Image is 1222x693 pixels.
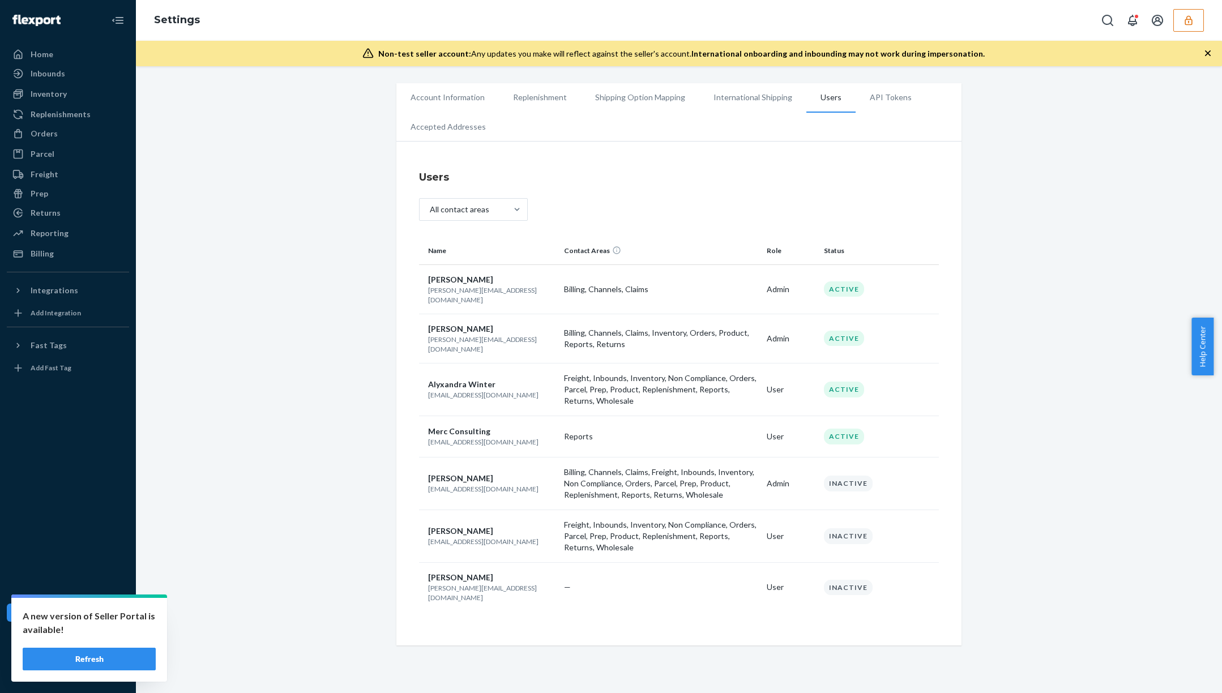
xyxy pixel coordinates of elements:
[7,642,129,660] a: Help Center
[7,623,129,641] button: Talk to Support
[564,284,758,295] p: Billing, Channels, Claims
[7,85,129,103] a: Inventory
[819,237,903,264] th: Status
[396,113,500,141] li: Accepted Addresses
[564,373,758,407] p: Freight, Inbounds, Inventory, Non Compliance, Orders, Parcel, Prep, Product, Replenishment, Repor...
[7,165,129,183] a: Freight
[428,390,555,400] p: [EMAIL_ADDRESS][DOMAIN_NAME]
[7,125,129,143] a: Orders
[824,331,864,346] div: Active
[31,308,81,318] div: Add Integration
[1191,318,1214,375] button: Help Center
[31,363,71,373] div: Add Fast Tag
[7,359,129,377] a: Add Fast Tag
[699,83,806,112] li: International Shipping
[430,204,489,215] div: All contact areas
[7,45,129,63] a: Home
[581,83,699,112] li: Shipping Option Mapping
[824,528,873,544] div: Inactive
[762,363,819,416] td: User
[564,582,571,592] span: —
[7,145,129,163] a: Parcel
[419,170,939,185] h4: Users
[428,537,555,546] p: [EMAIL_ADDRESS][DOMAIN_NAME]
[7,336,129,354] button: Fast Tags
[856,83,926,112] li: API Tokens
[1148,659,1211,687] iframe: Opens a widget where you can chat to one of our agents
[428,484,555,494] p: [EMAIL_ADDRESS][DOMAIN_NAME]
[762,416,819,457] td: User
[7,65,129,83] a: Inbounds
[559,237,762,264] th: Contact Areas
[7,661,129,679] button: Give Feedback
[31,109,91,120] div: Replenishments
[762,314,819,363] td: Admin
[1121,9,1144,32] button: Open notifications
[31,49,53,60] div: Home
[428,473,493,483] span: [PERSON_NAME]
[378,49,471,58] span: Non-test seller account:
[7,224,129,242] a: Reporting
[564,519,758,553] p: Freight, Inbounds, Inventory, Non Compliance, Orders, Parcel, Prep, Product, Replenishment, Repor...
[824,429,864,444] div: Active
[7,281,129,300] button: Integrations
[824,382,864,397] div: Active
[7,105,129,123] a: Replenishments
[428,285,555,305] p: [PERSON_NAME][EMAIL_ADDRESS][DOMAIN_NAME]
[145,4,209,37] ol: breadcrumbs
[31,188,48,199] div: Prep
[23,648,156,670] button: Refresh
[7,185,129,203] a: Prep
[1146,9,1169,32] button: Open account menu
[7,304,129,322] a: Add Integration
[499,83,581,112] li: Replenishment
[806,83,856,113] li: Users
[428,324,493,333] span: [PERSON_NAME]
[428,526,493,536] span: [PERSON_NAME]
[154,14,200,26] a: Settings
[1096,9,1119,32] button: Open Search Box
[428,583,555,602] p: [PERSON_NAME][EMAIL_ADDRESS][DOMAIN_NAME]
[428,426,490,436] span: Merc Consulting
[7,204,129,222] a: Returns
[106,9,129,32] button: Close Navigation
[428,275,493,284] span: [PERSON_NAME]
[428,379,495,389] span: Alyxandra Winter
[428,572,493,582] span: [PERSON_NAME]
[762,457,819,510] td: Admin
[7,245,129,263] a: Billing
[564,431,758,442] p: Reports
[378,48,985,59] div: Any updates you make will reflect against the seller's account.
[31,148,54,160] div: Parcel
[31,285,78,296] div: Integrations
[419,237,559,264] th: Name
[396,83,499,112] li: Account Information
[762,264,819,314] td: Admin
[31,340,67,351] div: Fast Tags
[762,510,819,563] td: User
[31,128,58,139] div: Orders
[31,228,69,239] div: Reporting
[31,88,67,100] div: Inventory
[31,248,54,259] div: Billing
[31,207,61,219] div: Returns
[824,476,873,491] div: Inactive
[824,281,864,297] div: Active
[12,15,61,26] img: Flexport logo
[31,169,58,180] div: Freight
[428,335,555,354] p: [PERSON_NAME][EMAIL_ADDRESS][DOMAIN_NAME]
[428,437,555,447] p: [EMAIL_ADDRESS][DOMAIN_NAME]
[7,604,129,622] a: Settings
[23,609,156,636] p: A new version of Seller Portal is available!
[691,49,985,58] span: International onboarding and inbounding may not work during impersonation.
[762,237,819,264] th: Role
[31,68,65,79] div: Inbounds
[564,467,758,500] p: Billing, Channels, Claims, Freight, Inbounds, Inventory, Non Compliance, Orders, Parcel, Prep, Pr...
[762,563,819,612] td: User
[824,580,873,595] div: Inactive
[564,327,758,350] p: Billing, Channels, Claims, Inventory, Orders, Product, Reports, Returns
